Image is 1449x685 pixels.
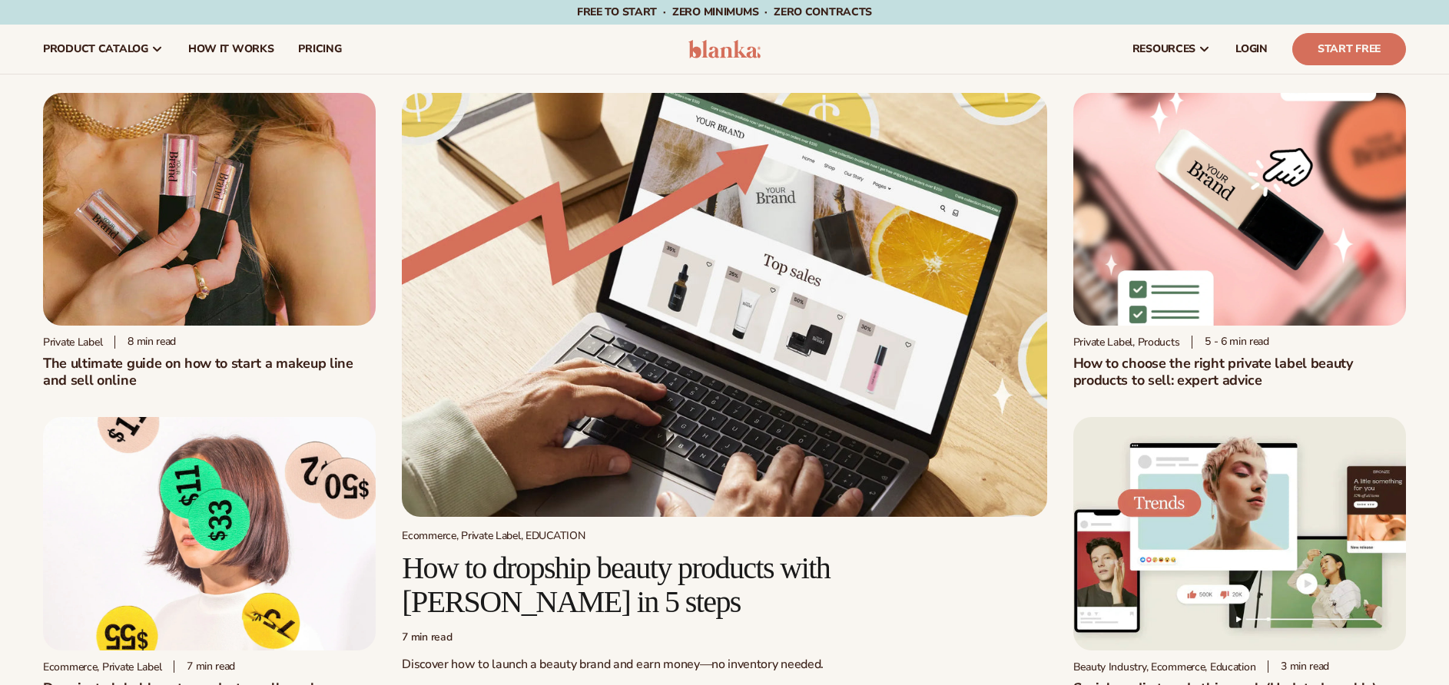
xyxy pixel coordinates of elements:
div: 8 min read [114,336,176,349]
div: 3 min read [1268,660,1329,673]
div: Beauty Industry, Ecommerce, Education [1073,660,1256,673]
a: product catalog [31,25,176,74]
span: pricing [298,43,341,55]
span: product catalog [43,43,148,55]
p: Discover how to launch a beauty brand and earn money—no inventory needed. [402,657,1046,673]
img: Profitability of private label company [43,417,376,650]
a: Private Label Beauty Products Click Private Label, Products 5 - 6 min readHow to choose the right... [1073,93,1406,389]
a: Growing money with ecommerce Ecommerce, Private Label, EDUCATION How to dropship beauty products ... [402,93,1046,684]
a: resources [1120,25,1223,74]
a: Start Free [1292,33,1406,65]
img: Growing money with ecommerce [402,93,1046,517]
a: LOGIN [1223,25,1280,74]
span: How It Works [188,43,274,55]
img: Social media trends this week (Updated weekly) [1073,417,1406,650]
div: Ecommerce, Private Label, EDUCATION [402,529,1046,542]
span: resources [1132,43,1195,55]
div: Private label [43,336,102,349]
a: How It Works [176,25,287,74]
a: Person holding branded make up with a solid pink background Private label 8 min readThe ultimate ... [43,93,376,389]
img: Person holding branded make up with a solid pink background [43,93,376,326]
span: LOGIN [1235,43,1268,55]
div: Ecommerce, Private Label [43,660,161,673]
h1: The ultimate guide on how to start a makeup line and sell online [43,355,376,389]
h2: How to choose the right private label beauty products to sell: expert advice [1073,355,1406,389]
div: 7 min read [402,631,1046,644]
img: Private Label Beauty Products Click [1073,93,1406,326]
a: pricing [286,25,353,74]
span: Free to start · ZERO minimums · ZERO contracts [577,5,872,19]
div: 5 - 6 min read [1192,336,1269,349]
h2: How to dropship beauty products with [PERSON_NAME] in 5 steps [402,551,1046,619]
div: Private Label, Products [1073,336,1180,349]
img: logo [688,40,761,58]
div: 7 min read [174,660,235,673]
